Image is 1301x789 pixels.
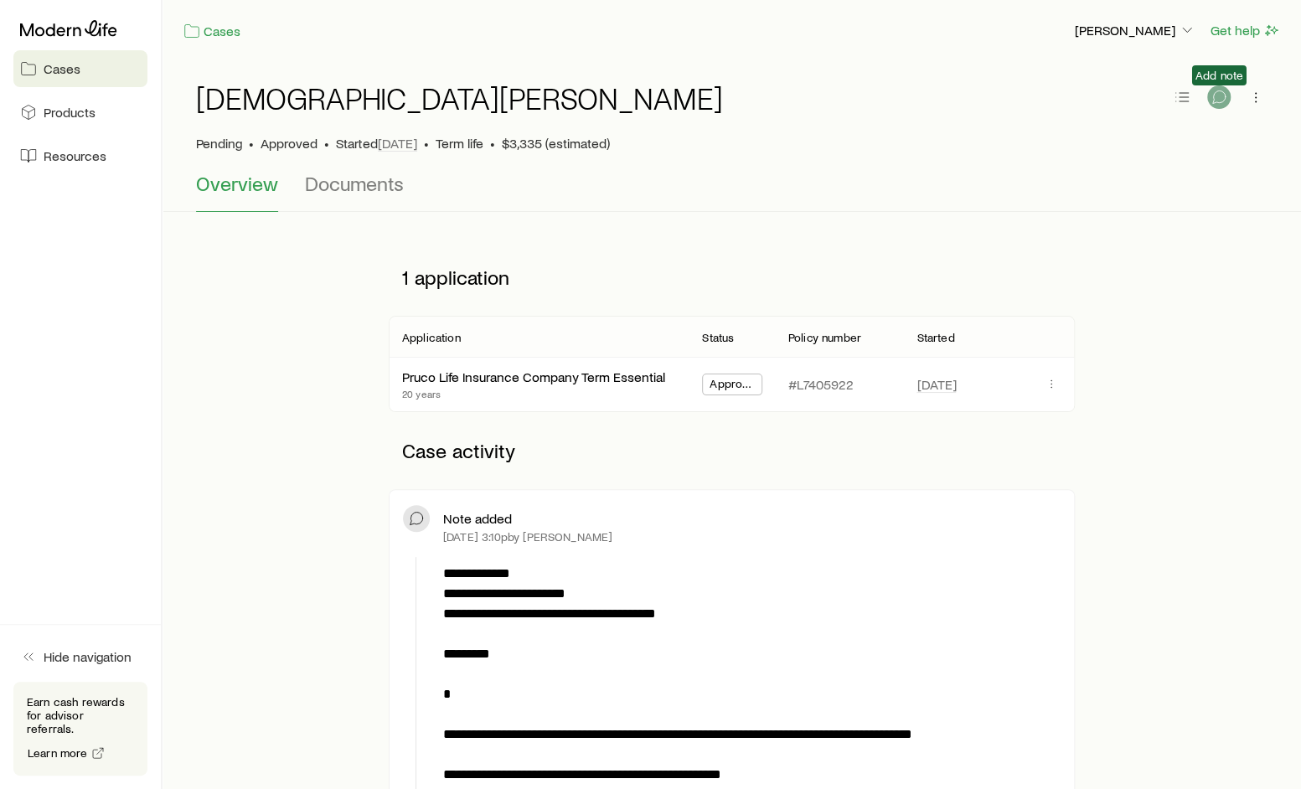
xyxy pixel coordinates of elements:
[196,135,242,152] p: Pending
[389,425,1075,476] p: Case activity
[44,648,132,665] span: Hide navigation
[261,135,318,152] span: Approved
[44,104,96,121] span: Products
[378,135,417,152] span: [DATE]
[44,147,106,164] span: Resources
[402,331,461,344] p: Application
[1074,21,1196,41] button: [PERSON_NAME]
[13,638,147,675] button: Hide navigation
[702,331,734,344] p: Status
[389,252,1075,302] p: 1 application
[916,376,956,393] span: [DATE]
[13,50,147,87] a: Cases
[443,530,612,544] p: [DATE] 3:10p by [PERSON_NAME]
[916,331,954,344] p: Started
[788,376,854,393] p: #L7405922
[13,137,147,174] a: Resources
[424,135,429,152] span: •
[436,135,483,152] span: Term life
[44,60,80,77] span: Cases
[336,135,417,152] p: Started
[1210,21,1281,40] button: Get help
[324,135,329,152] span: •
[13,94,147,131] a: Products
[402,369,665,384] a: Pruco Life Insurance Company Term Essential
[443,510,512,527] p: Note added
[502,135,610,152] span: $3,335 (estimated)
[402,387,665,400] p: 20 years
[28,747,88,759] span: Learn more
[1075,22,1195,39] p: [PERSON_NAME]
[196,81,723,115] h1: [DEMOGRAPHIC_DATA][PERSON_NAME]
[183,22,241,41] a: Cases
[1195,69,1243,82] span: Add note
[305,172,404,195] span: Documents
[27,695,134,735] p: Earn cash rewards for advisor referrals.
[249,135,254,152] span: •
[402,369,665,386] div: Pruco Life Insurance Company Term Essential
[710,377,754,394] span: Approved
[13,682,147,776] div: Earn cash rewards for advisor referrals.Learn more
[490,135,495,152] span: •
[788,331,861,344] p: Policy number
[196,172,1267,212] div: Case details tabs
[196,172,278,195] span: Overview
